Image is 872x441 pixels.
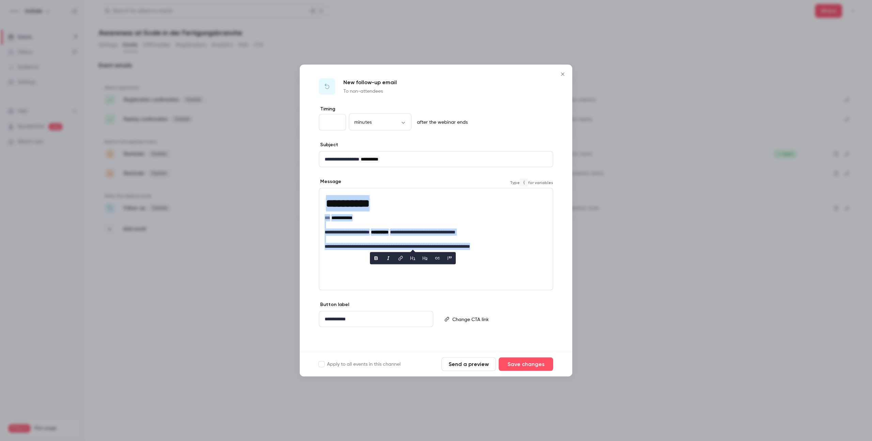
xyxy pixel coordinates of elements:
label: Button label [319,301,349,308]
label: Timing [319,106,553,112]
div: editor [319,311,433,327]
div: minutes [349,119,411,125]
p: To non-attendees [343,88,397,95]
button: Close [556,67,570,81]
div: editor [319,188,553,254]
label: Message [319,178,341,185]
div: editor [450,311,552,327]
div: editor [319,152,553,167]
button: italic [383,253,394,264]
label: Subject [319,141,338,148]
button: blockquote [444,253,455,264]
button: Save changes [499,358,553,371]
button: bold [371,253,381,264]
code: { [520,178,528,186]
button: Send a preview [441,358,496,371]
span: Type for variables [510,178,553,186]
p: New follow-up email [343,78,397,87]
button: link [395,253,406,264]
label: Apply to all events in this channel [319,361,401,368]
p: after the webinar ends [414,119,468,126]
